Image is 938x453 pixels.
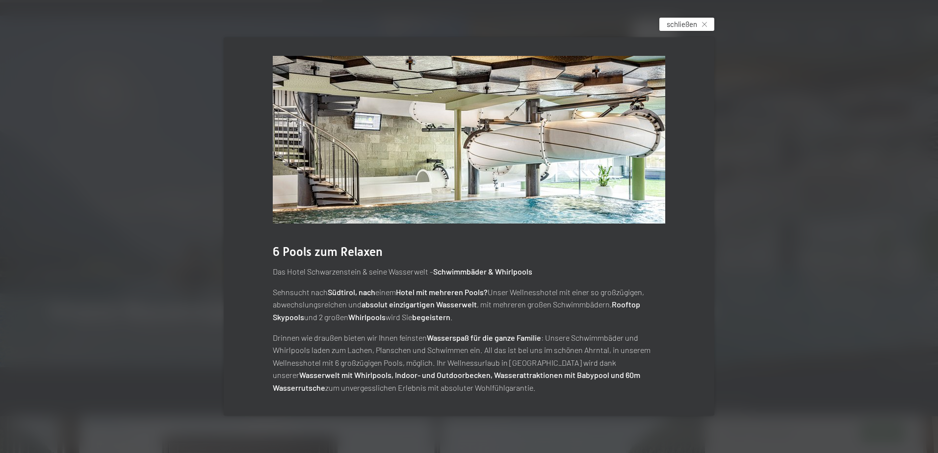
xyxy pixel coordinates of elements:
[273,300,640,322] strong: Rooftop Skypools
[273,56,665,224] img: Urlaub - Schwimmbad - Sprudelbänke - Babybecken uvw.
[427,333,541,342] strong: Wasserspaß für die ganze Familie
[328,287,375,297] strong: Südtirol, nach
[348,312,386,322] strong: Whirlpools
[362,300,477,309] strong: absolut einzigartigen Wasserwelt
[273,245,383,259] span: 6 Pools zum Relaxen
[433,267,532,276] strong: Schwimmbäder & Whirlpools
[273,370,640,392] strong: Wasserwelt mit Whirlpools, Indoor- und Outdoorbecken, Wasserattraktionen mit Babypool und 60m Was...
[273,331,665,394] p: Drinnen wie draußen bieten wir Ihnen feinsten : Unsere Schwimmbäder und Whirlpools laden zum Lach...
[396,287,488,297] strong: Hotel mit mehreren Pools?
[273,265,665,278] p: Das Hotel Schwarzenstein & seine Wasserwelt –
[412,312,450,322] strong: begeistern
[667,19,697,29] span: schließen
[273,286,665,324] p: Sehnsucht nach einem Unser Wellnesshotel mit einer so großzügigen, abwechslungsreichen und , mit ...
